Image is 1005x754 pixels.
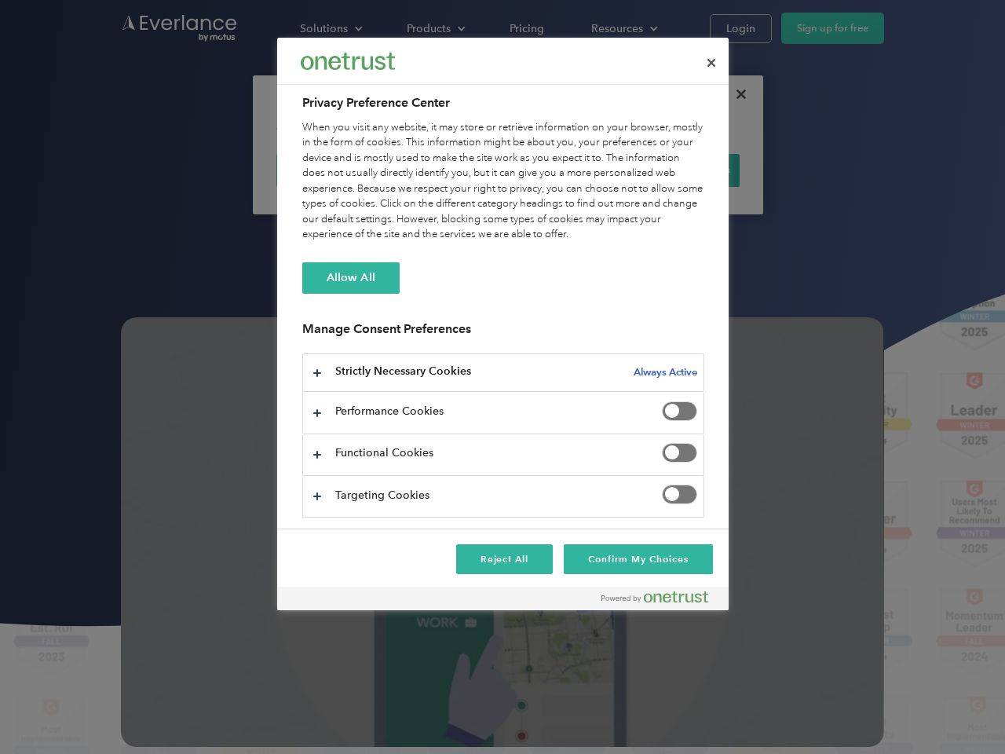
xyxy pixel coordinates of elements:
[277,38,729,610] div: Privacy Preference Center
[115,93,195,126] input: Submit
[301,46,395,77] div: Everlance
[564,544,712,574] button: Confirm My Choices
[302,262,400,294] button: Allow All
[601,591,708,603] img: Powered by OneTrust Opens in a new Tab
[302,321,704,346] h3: Manage Consent Preferences
[456,544,554,574] button: Reject All
[302,120,704,243] div: When you visit any website, it may store or retrieve information on your browser, mostly in the f...
[694,46,729,80] button: Close
[302,93,704,112] h2: Privacy Preference Center
[301,53,395,69] img: Everlance
[277,38,729,610] div: Preference center
[601,591,721,610] a: Powered by OneTrust Opens in a new Tab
